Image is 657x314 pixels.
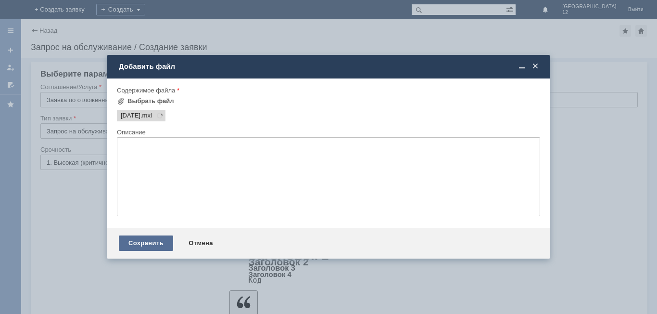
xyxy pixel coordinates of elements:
[4,4,140,19] div: прошу удалить отложенные [PERSON_NAME], спасибо
[517,62,527,71] span: Свернуть (Ctrl + M)
[121,112,140,119] span: 16.08.2025.mxl
[117,87,538,93] div: Содержимое файла
[119,62,540,71] div: Добавить файл
[117,129,538,135] div: Описание
[127,97,174,105] div: Выбрать файл
[531,62,540,71] span: Закрыть
[140,112,152,119] span: 16.08.2025.mxl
